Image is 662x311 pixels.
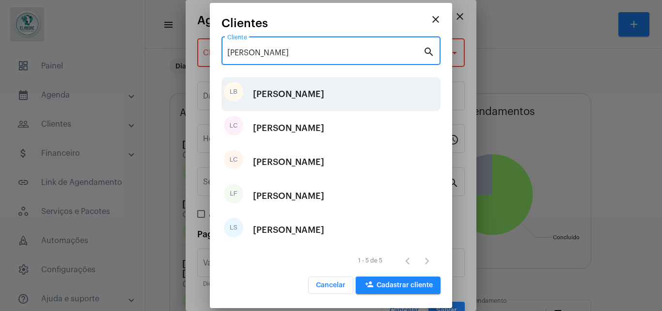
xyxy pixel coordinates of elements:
span: Cancelar [316,282,346,289]
button: Cadastrar cliente [356,277,441,294]
div: LC [224,116,243,135]
div: LC [224,150,243,169]
input: Pesquisar cliente [227,49,423,57]
div: [PERSON_NAME] [253,215,324,245]
div: [PERSON_NAME] [253,80,324,109]
span: Clientes [221,17,268,30]
div: [PERSON_NAME] [253,181,324,211]
button: Página anterior [398,251,417,270]
div: LB [224,82,243,101]
mat-icon: person_add [363,280,375,292]
div: [PERSON_NAME] [253,114,324,143]
div: 1 - 5 de 5 [358,258,382,264]
div: [PERSON_NAME] [253,147,324,177]
span: Cadastrar cliente [363,282,433,289]
mat-icon: close [430,14,441,25]
div: LF [224,184,243,203]
button: Próxima página [417,251,437,270]
mat-icon: search [423,46,435,57]
div: LS [224,218,243,237]
button: Cancelar [308,277,353,294]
